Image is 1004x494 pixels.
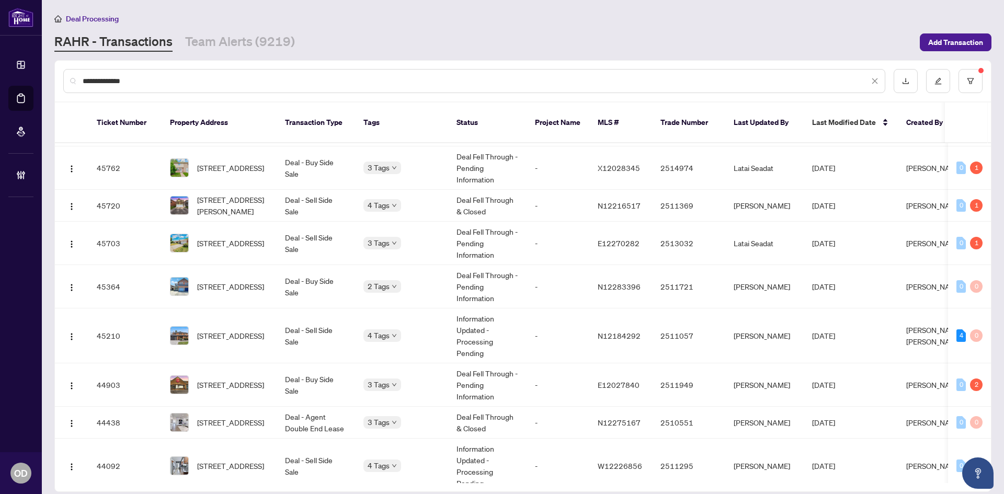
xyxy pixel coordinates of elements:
th: Status [448,102,527,143]
span: X12028345 [598,163,640,173]
th: Last Updated By [725,102,804,143]
img: thumbnail-img [170,159,188,177]
span: [PERSON_NAME] [906,201,963,210]
td: Deal Fell Through & Closed [448,407,527,439]
span: home [54,15,62,22]
span: N12184292 [598,331,641,340]
div: 0 [956,416,966,429]
button: Logo [63,278,80,295]
span: [STREET_ADDRESS] [197,417,264,428]
img: thumbnail-img [170,327,188,344]
td: [PERSON_NAME] [725,363,804,407]
span: OD [14,466,28,480]
span: down [392,203,397,208]
img: Logo [67,283,76,292]
td: 2511057 [652,308,725,363]
td: Deal Fell Through - Pending Information [448,146,527,190]
span: [PERSON_NAME] [PERSON_NAME] [906,325,963,346]
td: [PERSON_NAME] [725,439,804,493]
td: - [527,363,589,407]
span: N12216517 [598,201,641,210]
td: Information Updated - Processing Pending [448,308,527,363]
th: Property Address [162,102,277,143]
span: E12270282 [598,238,640,248]
div: 0 [956,237,966,249]
span: [PERSON_NAME] [906,461,963,470]
div: 1 [970,199,983,212]
div: 4 [956,329,966,342]
td: - [527,190,589,222]
span: 4 Tags [368,199,390,211]
th: Transaction Type [277,102,355,143]
td: Deal Fell Through - Pending Information [448,363,527,407]
span: 2 Tags [368,280,390,292]
span: N12275167 [598,418,641,427]
button: Logo [63,376,80,393]
img: Logo [67,240,76,248]
td: Latai Seadat [725,146,804,190]
td: 2511721 [652,265,725,308]
th: MLS # [589,102,652,143]
td: Deal - Sell Side Sale [277,222,355,265]
span: [DATE] [812,461,835,470]
td: Deal - Agent Double End Lease [277,407,355,439]
td: Deal - Sell Side Sale [277,308,355,363]
div: 0 [956,199,966,212]
span: N12283396 [598,282,641,291]
th: Created By [898,102,961,143]
span: Add Transaction [928,34,983,51]
span: down [392,420,397,425]
td: - [527,265,589,308]
span: down [392,240,397,246]
span: W12226856 [598,461,642,470]
button: Logo [63,327,80,344]
button: filter [959,69,983,93]
div: 0 [970,280,983,293]
td: - [527,146,589,190]
span: [STREET_ADDRESS][PERSON_NAME] [197,194,268,217]
span: 3 Tags [368,237,390,249]
td: - [527,308,589,363]
div: 0 [956,378,966,391]
span: down [392,333,397,338]
span: [DATE] [812,282,835,291]
img: thumbnail-img [170,278,188,295]
a: Team Alerts (9219) [185,33,295,52]
td: 45762 [88,146,162,190]
img: thumbnail-img [170,376,188,394]
td: [PERSON_NAME] [725,308,804,363]
div: 1 [970,162,983,174]
td: Deal - Buy Side Sale [277,265,355,308]
img: Logo [67,202,76,211]
div: 0 [956,280,966,293]
span: [PERSON_NAME] [906,418,963,427]
div: 0 [956,162,966,174]
img: thumbnail-img [170,234,188,252]
td: 45720 [88,190,162,222]
button: edit [926,69,950,93]
img: thumbnail-img [170,413,188,431]
td: 2511949 [652,363,725,407]
span: Deal Processing [66,14,119,24]
span: [PERSON_NAME] [906,238,963,248]
button: Logo [63,159,80,176]
span: Last Modified Date [812,117,876,128]
button: Add Transaction [920,33,991,51]
td: Deal - Buy Side Sale [277,146,355,190]
th: Tags [355,102,448,143]
td: 45364 [88,265,162,308]
span: [STREET_ADDRESS] [197,330,264,341]
img: Logo [67,332,76,341]
span: [STREET_ADDRESS] [197,162,264,174]
td: Deal Fell Through - Pending Information [448,222,527,265]
span: [DATE] [812,418,835,427]
td: Latai Seadat [725,222,804,265]
td: 2510551 [652,407,725,439]
td: 45703 [88,222,162,265]
span: 3 Tags [368,378,390,390]
div: 1 [970,237,983,249]
td: Deal Fell Through & Closed [448,190,527,222]
span: [STREET_ADDRESS] [197,281,264,292]
td: - [527,407,589,439]
span: [DATE] [812,238,835,248]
